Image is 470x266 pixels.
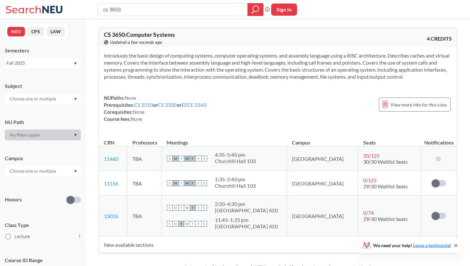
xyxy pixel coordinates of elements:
div: Campus [5,155,81,162]
span: Class Type [5,222,81,229]
span: S [167,156,173,161]
svg: magnifying glass [252,5,259,14]
td: [GEOGRAPHIC_DATA] [287,196,358,236]
span: T [178,180,184,186]
div: 4:35 - 5:40 pm [215,152,256,158]
span: M [173,205,178,211]
span: S [167,205,173,211]
div: Churchill Hall 103 [215,158,256,164]
span: F [196,221,201,227]
input: Class, professor, course number, "phrase" [103,4,243,15]
span: None [131,116,142,122]
p: Honors [5,196,22,203]
span: T [178,221,184,227]
a: 13026 [104,213,118,219]
span: F [196,180,201,186]
span: W [184,180,190,186]
a: EECE 2560 [182,102,207,108]
th: Professors [127,133,161,146]
div: Dropdown arrow [5,93,81,104]
span: 20 / 125 [363,153,380,159]
span: T [178,156,184,161]
div: Dropdown arrow [5,129,81,140]
span: We need your help! [373,243,451,248]
span: Updated a few seconds ago [110,39,162,46]
span: 0 / 74 [363,210,374,216]
div: 2:50 - 4:30 pm [215,201,278,207]
td: [GEOGRAPHIC_DATA] [287,171,358,196]
span: S [201,180,207,186]
td: TBA [127,146,161,171]
a: 11156 [104,180,118,186]
span: T [190,180,196,186]
button: NEU [7,27,25,36]
span: W [184,156,190,161]
label: Lecture [5,232,81,241]
td: TBA [127,196,161,236]
span: 4 CREDITS [427,35,452,42]
p: Course ID Range [5,257,81,264]
svg: Dropdown arrow [74,62,77,65]
span: S [201,221,207,227]
span: M [173,221,178,227]
a: CS 3100 [158,102,177,108]
div: Fall 2025 [6,59,73,66]
div: 1:35 - 2:40 pm [215,176,256,183]
div: Subject [5,82,81,90]
div: NU Path [5,119,81,126]
button: LAW [47,27,65,36]
input: Choose one or multiple [6,95,60,103]
div: Churchill Hall 103 [215,183,256,189]
button: Sign In [271,4,297,16]
td: [GEOGRAPHIC_DATA] [287,146,358,171]
span: 29/30 Waitlist Seats [363,183,408,189]
th: Seats [358,133,421,146]
div: NUPaths: Prerequisites: or or Corequisites: Course fees: [104,94,207,122]
span: 29/30 Waitlist Seats [363,216,408,222]
span: View more info for this class [390,101,447,109]
span: M [173,156,178,161]
div: Fall 2025Dropdown arrow [5,58,81,68]
div: Semesters [5,47,81,54]
span: F [196,156,201,161]
svg: Dropdown arrow [74,134,77,137]
td: TBA [127,171,161,196]
span: None [125,95,136,101]
a: Leave a testimonial [413,243,451,248]
a: 11460 [104,156,118,162]
div: [GEOGRAPHIC_DATA] 420 [215,207,278,214]
button: CPS [27,27,44,36]
svg: Dropdown arrow [74,98,77,100]
span: 0 / 125 [363,177,377,183]
span: 30/30 Waitlist Seats [363,159,408,165]
th: Campus [287,133,358,146]
div: [GEOGRAPHIC_DATA] 420 [215,223,278,230]
span: M [173,180,178,186]
span: W [184,221,190,227]
div: magnifying glass [247,3,263,16]
span: S [167,221,173,227]
span: S [201,205,207,211]
input: Choose one or multiple [6,167,60,175]
th: Meetings [161,133,287,146]
div: 11:45 - 1:25 pm [215,217,278,223]
span: 1 [78,233,81,240]
td: New available sections [99,236,421,253]
span: S [201,156,207,161]
div: CRN [104,139,114,146]
span: F [196,205,201,211]
span: S [167,180,173,186]
span: CS 3650 : Computer Systems [104,31,175,38]
a: CS 2510 [134,102,153,108]
span: T [190,221,196,227]
div: Dropdown arrow [5,166,81,176]
section: Introduces the basic design of computing systems, computer operating systems, and assembly langua... [104,52,452,80]
span: W [184,205,190,211]
span: None [133,109,145,115]
span: T [178,205,184,211]
span: T [190,205,196,211]
span: T [190,156,196,161]
th: Notifications [421,133,457,146]
svg: Dropdown arrow [74,170,77,173]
